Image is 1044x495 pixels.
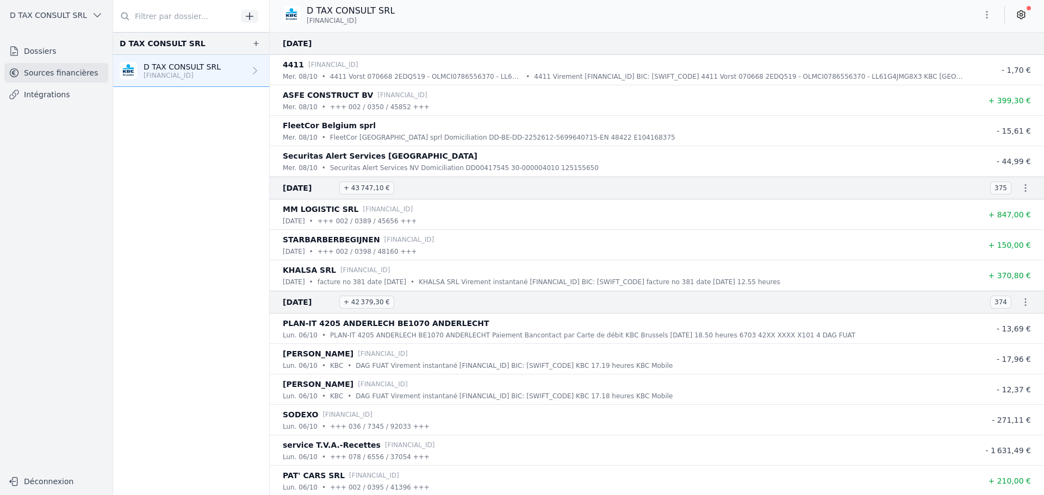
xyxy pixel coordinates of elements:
[4,41,108,61] a: Dossiers
[283,71,318,82] p: mer. 08/10
[283,149,477,162] p: Securitas Alert Services [GEOGRAPHIC_DATA]
[322,360,326,371] div: •
[283,360,318,371] p: lun. 06/10
[283,37,335,50] span: [DATE]
[385,440,435,450] p: [FINANCIAL_ID]
[283,89,373,102] p: ASFE CONSTRUCT BV
[318,246,417,257] p: +++ 002 / 0398 / 48160 +++
[330,102,430,112] p: +++ 002 / 0350 / 45852 +++
[330,360,343,371] p: KBC
[307,16,357,25] span: [FINANCIAL_ID]
[283,203,359,216] p: MM LOGISTIC SRL
[377,90,427,101] p: [FINANCIAL_ID]
[1002,66,1031,74] span: - 1,70 €
[526,71,530,82] div: •
[318,277,406,287] p: facture no 381 date [DATE]
[997,355,1031,364] span: - 17,96 €
[363,204,413,215] p: [FINANCIAL_ID]
[990,181,1011,195] span: 375
[283,132,318,143] p: mer. 08/10
[988,271,1031,280] span: + 370,80 €
[283,330,318,341] p: lun. 06/10
[283,317,489,330] p: PLAN-IT 4205 ANDERLECH BE1070 ANDERLECHT
[322,71,326,82] div: •
[322,421,326,432] div: •
[419,277,780,287] p: KHALSA SRL Virement instantané [FINANCIAL_ID] BIC: [SWIFT_CODE] facture no 381 date [DATE] 12.55 ...
[997,385,1031,394] span: - 12,37 €
[990,296,1011,309] span: 374
[339,181,394,195] span: + 43 747,10 €
[347,360,351,371] div: •
[113,55,269,87] a: D TAX CONSULT SRL [FINANCIAL_ID]
[283,216,305,227] p: [DATE]
[340,265,390,275] p: [FINANCIAL_ID]
[997,127,1031,135] span: - 15,61 €
[322,102,326,112] div: •
[330,71,521,82] p: 4411 Vorst 070668 2EDQ519 - OLMCI0786556370 - LL61G4JMG8X3
[330,162,599,173] p: Securitas Alert Services NV Domiciliation DD00417545 30-000004010 125155650
[330,421,430,432] p: +++ 036 / 7345 / 92033 +++
[4,63,108,83] a: Sources financières
[534,71,966,82] p: 4411 Virement [FINANCIAL_ID] BIC: [SWIFT_CODE] 4411 Vorst 070668 2EDQ519 - OLMCI0786556370 - LL61...
[992,416,1031,424] span: - 271,11 €
[384,234,434,245] p: [FINANCIAL_ID]
[330,330,855,341] p: PLAN-IT 4205 ANDERLECH BE1070 ANDERLECHT Paiement Bancontact par Carte de débit KBC Brussels [DAT...
[358,348,408,359] p: [FINANCIAL_ID]
[283,452,318,462] p: lun. 06/10
[283,378,353,391] p: [PERSON_NAME]
[322,391,326,402] div: •
[113,7,237,26] input: Filtrer par dossier...
[411,277,414,287] div: •
[322,482,326,493] div: •
[283,246,305,257] p: [DATE]
[283,264,336,277] p: KHALSA SRL
[283,296,335,309] span: [DATE]
[358,379,408,390] p: [FINANCIAL_ID]
[322,162,326,173] div: •
[283,277,305,287] p: [DATE]
[283,162,318,173] p: mer. 08/10
[322,132,326,143] div: •
[309,216,313,227] div: •
[283,391,318,402] p: lun. 06/10
[120,62,137,79] img: KBC_BRUSSELS_KREDBEBB.png
[988,96,1031,105] span: + 399,30 €
[318,216,417,227] p: +++ 002 / 0389 / 45656 +++
[309,246,313,257] div: •
[283,119,376,132] p: FleetCor Belgium sprl
[322,452,326,462] div: •
[283,233,380,246] p: STARBARBERBEGIJNEN
[283,421,318,432] p: lun. 06/10
[997,324,1031,333] span: - 13,69 €
[997,157,1031,166] span: - 44,99 €
[4,7,108,24] button: D TAX CONSULT SRL
[309,277,313,287] div: •
[283,181,335,195] span: [DATE]
[330,391,343,402] p: KBC
[283,58,304,71] p: 4411
[283,482,318,493] p: lun. 06/10
[988,477,1031,485] span: + 210,00 €
[283,6,300,23] img: KBC_BRUSSELS_KREDBEBB.png
[308,59,358,70] p: [FINANCIAL_ID]
[10,10,87,21] span: D TAX CONSULT SRL
[988,241,1031,249] span: + 150,00 €
[283,438,381,452] p: service T.V.A.-Recettes
[307,4,395,17] p: D TAX CONSULT SRL
[330,452,430,462] p: +++ 078 / 6556 / 37054 +++
[356,360,673,371] p: DAG FUAT Virement instantané [FINANCIAL_ID] BIC: [SWIFT_CODE] KBC 17.19 heures KBC Mobile
[283,347,353,360] p: [PERSON_NAME]
[349,470,399,481] p: [FINANCIAL_ID]
[283,469,345,482] p: PAT' CARS SRL
[322,330,326,341] div: •
[347,391,351,402] div: •
[356,391,673,402] p: DAG FUAT Virement instantané [FINANCIAL_ID] BIC: [SWIFT_CODE] KBC 17.18 heures KBC Mobile
[283,408,318,421] p: SODEXO
[985,446,1031,455] span: - 1 631,49 €
[283,102,318,112] p: mer. 08/10
[988,210,1031,219] span: + 847,00 €
[4,85,108,104] a: Intégrations
[330,482,430,493] p: +++ 002 / 0395 / 41396 +++
[120,37,206,50] div: D TAX CONSULT SRL
[144,71,221,80] p: [FINANCIAL_ID]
